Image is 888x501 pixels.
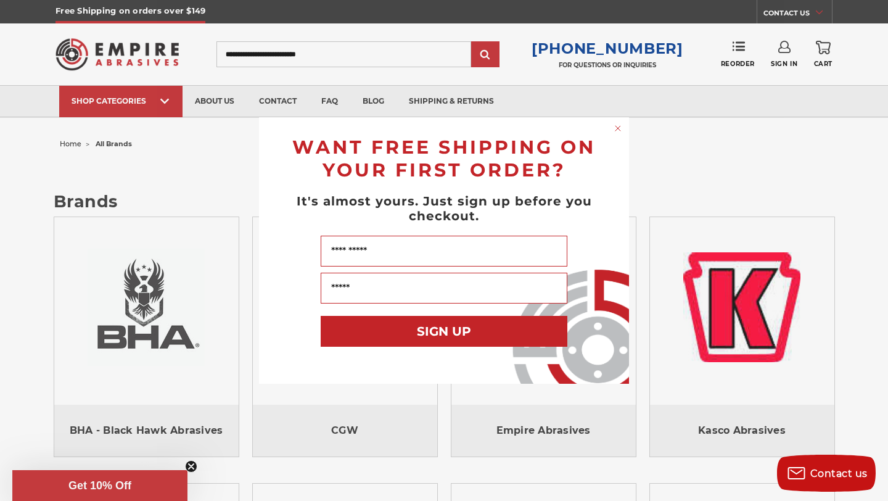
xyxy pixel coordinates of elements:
span: It's almost yours. Just sign up before you checkout. [297,194,592,223]
button: Close dialog [612,122,624,135]
span: Contact us [810,468,868,479]
button: Contact us [777,455,876,492]
button: SIGN UP [321,316,567,347]
span: WANT FREE SHIPPING ON YOUR FIRST ORDER? [292,136,596,181]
